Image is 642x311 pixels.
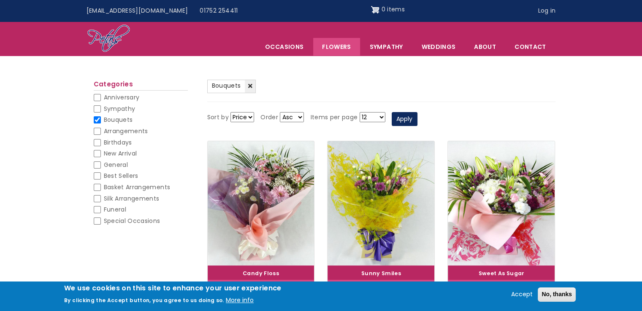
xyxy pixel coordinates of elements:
p: By clicking the Accept button, you agree to us doing so. [64,297,224,304]
button: Apply [392,112,417,126]
img: Shopping cart [371,3,379,16]
a: Bouquets [207,80,256,93]
span: Bouquets [104,115,133,124]
img: Candy Floss [208,141,314,265]
h2: We use cookies on this site to enhance your user experience [64,284,282,293]
span: Weddings [412,38,464,56]
span: Occasions [256,38,312,56]
div: £30.00 [448,280,555,295]
h2: Categories [94,80,188,91]
a: About [465,38,505,56]
span: Special Occasions [104,217,160,225]
button: More info [226,295,254,306]
a: Sympathy [361,38,412,56]
span: Birthdays [104,138,132,147]
button: No, thanks [538,287,576,302]
span: Arrangements [104,127,148,135]
label: Sort by [207,113,229,123]
a: Contact [506,38,555,56]
span: General [104,161,128,169]
label: Items per page [310,113,358,123]
span: Basket Arrangements [104,183,171,191]
img: Sunny Smiles [328,141,434,265]
button: Accept [508,290,536,300]
a: Sunny Smiles [361,270,401,277]
div: £30.00 [328,280,434,295]
a: 01752 254411 [194,3,244,19]
span: Silk Arrangements [104,194,160,203]
span: Anniversary [104,93,140,102]
div: £30.00 [208,280,314,295]
span: Funeral [104,205,126,214]
span: Bouquets [212,81,241,90]
a: Flowers [313,38,360,56]
a: [EMAIL_ADDRESS][DOMAIN_NAME] [81,3,194,19]
span: New Arrival [104,149,137,158]
a: Sweet As Sugar [479,270,525,277]
span: Sympathy [104,105,135,113]
a: Shopping cart 0 items [371,3,405,16]
a: Candy Floss [243,270,279,277]
span: 0 items [381,5,404,13]
img: Sweet As Sugar [448,141,555,265]
img: Home [87,24,130,54]
span: Best Sellers [104,172,138,180]
a: Log in [532,3,561,19]
label: Order [260,113,278,123]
